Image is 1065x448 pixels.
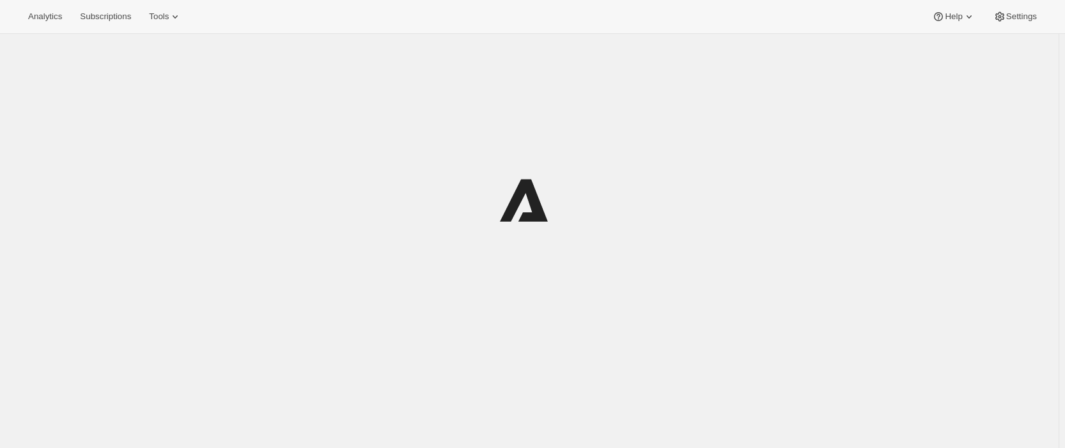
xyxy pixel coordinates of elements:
[80,12,131,22] span: Subscriptions
[28,12,62,22] span: Analytics
[141,8,189,26] button: Tools
[924,8,983,26] button: Help
[986,8,1045,26] button: Settings
[945,12,962,22] span: Help
[72,8,139,26] button: Subscriptions
[20,8,70,26] button: Analytics
[149,12,169,22] span: Tools
[1006,12,1037,22] span: Settings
